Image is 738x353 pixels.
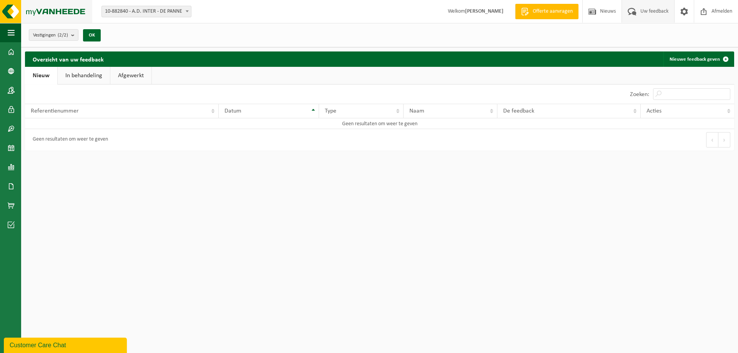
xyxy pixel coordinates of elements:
span: Naam [409,108,424,114]
span: Datum [224,108,241,114]
a: Afgewerkt [110,67,151,85]
span: De feedback [503,108,534,114]
h2: Overzicht van uw feedback [25,51,111,66]
iframe: chat widget [4,336,128,353]
td: Geen resultaten om weer te geven [25,118,734,129]
a: Nieuwe feedback geven [663,51,733,67]
span: Type [325,108,336,114]
strong: [PERSON_NAME] [465,8,504,14]
button: Vestigingen(2/2) [29,29,78,41]
div: Geen resultaten om weer te geven [29,133,108,147]
button: Previous [706,132,718,147]
span: 10-882840 - A.D. INTER - DE PANNE [101,6,191,17]
label: Zoeken: [630,91,649,98]
span: Vestigingen [33,30,68,41]
span: Offerte aanvragen [531,8,575,15]
span: 10-882840 - A.D. INTER - DE PANNE [102,6,191,17]
button: Next [718,132,730,147]
span: Acties [647,108,662,114]
span: Referentienummer [31,108,79,114]
count: (2/2) [58,33,68,38]
a: In behandeling [58,67,110,85]
a: Offerte aanvragen [515,4,578,19]
button: OK [83,29,101,41]
a: Nieuw [25,67,57,85]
